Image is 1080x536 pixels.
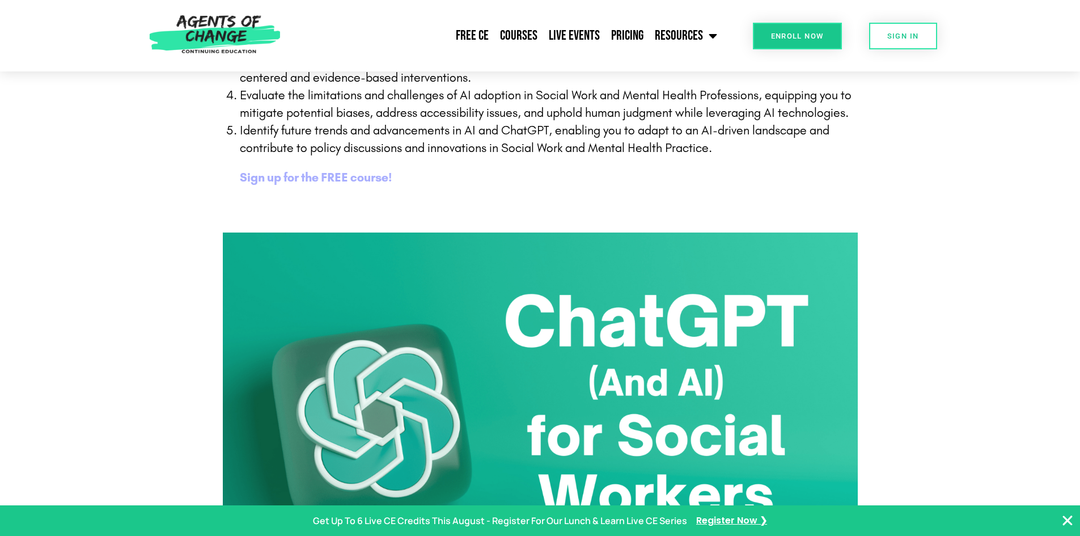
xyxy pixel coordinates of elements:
a: Enroll Now [753,23,842,49]
nav: Menu [286,22,723,50]
a: SIGN IN [869,23,937,49]
p: Evaluate the limitations and challenges of AI adoption in Social Work and Mental Health Professio... [240,87,863,122]
p: Identify future trends and advancements in AI and ChatGPT, enabling you to adapt to an AI-driven ... [240,122,863,157]
a: Live Events [543,22,605,50]
a: Resources [649,22,723,50]
a: Free CE [450,22,494,50]
a: Sign up for the FREE course! [240,170,392,185]
p: Get Up To 6 Live CE Credits This August - Register For Our Lunch & Learn Live CE Series [313,513,687,529]
button: Close Banner [1061,514,1074,527]
a: Pricing [605,22,649,50]
a: Courses [494,22,543,50]
a: Register Now ❯ [696,513,767,529]
span: SIGN IN [887,32,919,40]
span: Enroll Now [771,32,824,40]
